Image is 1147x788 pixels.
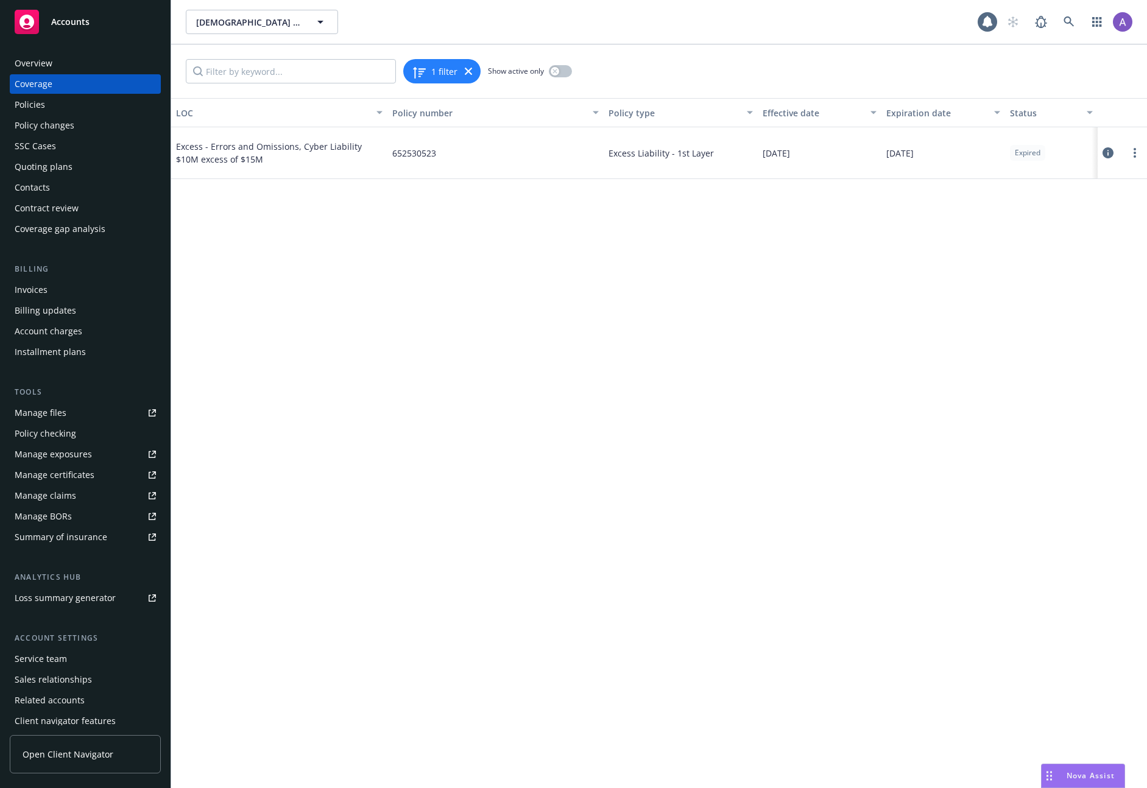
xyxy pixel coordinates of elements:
a: Billing updates [10,301,161,320]
a: more [1128,146,1142,160]
button: LOC [171,98,387,127]
a: Loss summary generator [10,588,161,608]
div: Manage exposures [15,445,92,464]
div: Service team [15,649,67,669]
div: Drag to move [1042,764,1057,787]
span: Excess - Errors and Omissions, Cyber Liability $10M excess of $15M [176,140,383,166]
div: Effective date [763,107,863,119]
a: Sales relationships [10,670,161,689]
a: Manage files [10,403,161,423]
div: Invoices [15,280,48,300]
div: Manage BORs [15,507,72,526]
a: Manage BORs [10,507,161,526]
div: Client navigator features [15,711,116,731]
button: Nova Assist [1041,764,1125,788]
div: Billing [10,263,161,275]
a: Overview [10,54,161,73]
span: Nova Assist [1067,770,1115,781]
div: Overview [15,54,52,73]
a: Coverage [10,74,161,94]
span: [DATE] [763,147,790,160]
a: Policy changes [10,116,161,135]
a: Start snowing [1001,10,1025,34]
div: Contacts [15,178,50,197]
div: Policy type [609,107,739,119]
a: Client navigator features [10,711,161,731]
span: 1 filter [431,65,457,78]
a: Switch app [1085,10,1109,34]
div: Tools [10,386,161,398]
a: Contacts [10,178,161,197]
button: Expiration date [881,98,1005,127]
div: SSC Cases [15,136,56,156]
a: Policies [10,95,161,114]
a: SSC Cases [10,136,161,156]
div: Policy changes [15,116,74,135]
img: photo [1113,12,1132,32]
a: Invoices [10,280,161,300]
input: Filter by keyword... [186,59,396,83]
span: Excess Liability - 1st Layer [609,147,714,160]
a: Search [1057,10,1081,34]
span: 652530523 [392,147,436,160]
a: Account charges [10,322,161,341]
div: Billing updates [15,301,76,320]
a: Policy checking [10,424,161,443]
a: Coverage gap analysis [10,219,161,239]
a: Report a Bug [1029,10,1053,34]
div: Quoting plans [15,157,72,177]
div: Policy number [392,107,585,119]
a: Related accounts [10,691,161,710]
div: LOC [176,107,369,119]
a: Contract review [10,199,161,218]
div: Loss summary generator [15,588,116,608]
button: Effective date [758,98,881,127]
a: Manage certificates [10,465,161,485]
button: [DEMOGRAPHIC_DATA] Health System/West [186,10,338,34]
a: Manage exposures [10,445,161,464]
a: Summary of insurance [10,527,161,547]
button: Policy number [387,98,604,127]
div: Coverage gap analysis [15,219,105,239]
div: Status [1010,107,1079,119]
div: Account charges [15,322,82,341]
a: Installment plans [10,342,161,362]
span: Open Client Navigator [23,748,113,761]
div: Sales relationships [15,670,92,689]
div: Summary of insurance [15,527,107,547]
a: Manage claims [10,486,161,505]
div: Analytics hub [10,571,161,583]
div: Coverage [15,74,52,94]
a: Service team [10,649,161,669]
a: Accounts [10,5,161,39]
span: Show active only [488,66,544,76]
a: Quoting plans [10,157,161,177]
div: Contract review [15,199,79,218]
div: Account settings [10,632,161,644]
div: Policy checking [15,424,76,443]
span: Expired [1015,147,1040,158]
span: [DEMOGRAPHIC_DATA] Health System/West [196,16,302,29]
div: Manage claims [15,486,76,505]
span: Accounts [51,17,90,27]
div: Related accounts [15,691,85,710]
div: Manage files [15,403,66,423]
div: Manage certificates [15,465,94,485]
div: Policies [15,95,45,114]
span: [DATE] [886,147,914,160]
button: Status [1005,98,1098,127]
div: Expiration date [886,107,987,119]
button: Policy type [604,98,758,127]
div: Installment plans [15,342,86,362]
